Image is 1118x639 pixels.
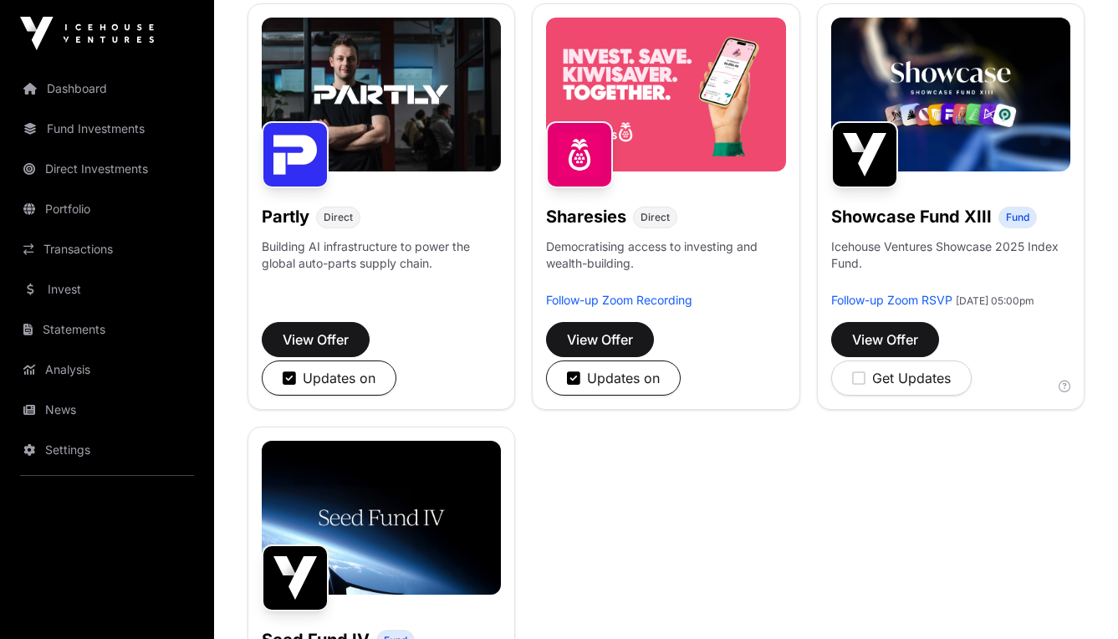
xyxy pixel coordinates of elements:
[831,293,952,307] a: Follow-up Zoom RSVP
[831,238,1070,272] p: Icehouse Ventures Showcase 2025 Index Fund.
[262,360,396,396] button: Updates on
[956,294,1034,307] span: [DATE] 05:00pm
[546,18,785,171] img: Sharesies-Banner.jpg
[13,231,201,268] a: Transactions
[1034,559,1118,639] iframe: Chat Widget
[546,360,681,396] button: Updates on
[283,368,375,388] div: Updates on
[567,368,660,388] div: Updates on
[13,70,201,107] a: Dashboard
[546,121,613,188] img: Sharesies
[13,110,201,147] a: Fund Investments
[546,293,692,307] a: Follow-up Zoom Recording
[324,211,353,224] span: Direct
[13,311,201,348] a: Statements
[13,271,201,308] a: Invest
[13,351,201,388] a: Analysis
[1006,211,1029,224] span: Fund
[831,121,898,188] img: Showcase Fund XIII
[546,205,626,228] h1: Sharesies
[283,330,349,350] span: View Offer
[852,368,951,388] div: Get Updates
[546,322,654,357] button: View Offer
[262,18,501,171] img: Partly-Banner.jpg
[567,330,633,350] span: View Offer
[20,17,154,50] img: Icehouse Ventures Logo
[831,322,939,357] button: View Offer
[262,238,501,292] p: Building AI infrastructure to power the global auto-parts supply chain.
[13,151,201,187] a: Direct Investments
[262,544,329,611] img: Seed Fund IV
[831,18,1070,171] img: Showcase-Fund-Banner-1.jpg
[641,211,670,224] span: Direct
[262,322,370,357] button: View Offer
[546,238,785,292] p: Democratising access to investing and wealth-building.
[13,391,201,428] a: News
[262,121,329,188] img: Partly
[852,330,918,350] span: View Offer
[831,360,972,396] button: Get Updates
[262,205,309,228] h1: Partly
[13,191,201,227] a: Portfolio
[262,441,501,595] img: Seed-Fund-4_Banner.jpg
[13,432,201,468] a: Settings
[831,205,992,228] h1: Showcase Fund XIII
